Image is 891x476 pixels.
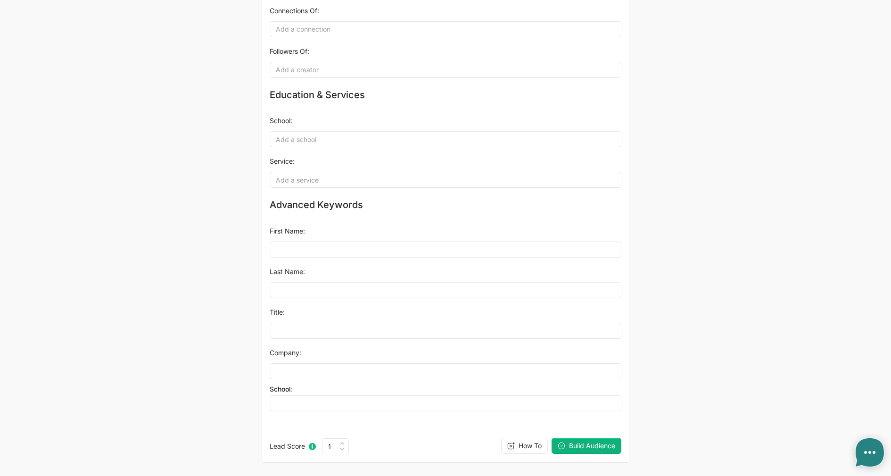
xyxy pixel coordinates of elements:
label: School: [270,112,292,129]
label: Lead Score [270,438,316,455]
legend: Advanced Keywords [270,199,363,211]
input: Add a creator [270,62,621,78]
input: Add a school [270,131,621,147]
span: How To [519,442,542,450]
label: Company: [270,344,301,361]
button: Build Audience [552,438,621,454]
label: First Name: [270,223,305,240]
legend: Education & Services [270,89,365,101]
input: Add a service [270,172,621,188]
a: How To [501,438,548,454]
label: Service: [270,153,295,170]
span: Build Audience [569,442,615,450]
label: Followers Of: [270,43,309,60]
label: School: [270,385,621,393]
label: Title: [270,304,285,321]
label: Connections Of: [270,2,319,19]
label: Last Name: [270,263,305,280]
input: Add a connection [270,21,621,37]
